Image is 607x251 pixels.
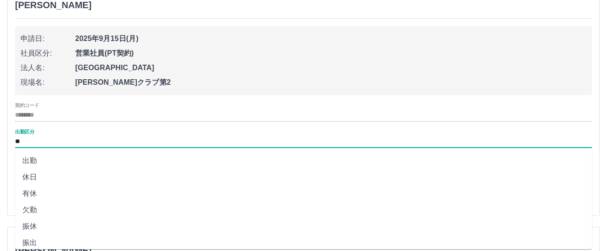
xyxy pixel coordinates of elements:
span: 現場名: [21,77,75,88]
li: 有休 [15,185,592,202]
span: 社員区分: [21,48,75,59]
span: 申請日: [21,33,75,44]
li: 出勤 [15,153,592,169]
span: 2025年9月15日(月) [75,33,586,44]
span: [PERSON_NAME]クラブ第2 [75,77,586,88]
span: [GEOGRAPHIC_DATA] [75,62,586,73]
span: 営業社員(PT契約) [75,48,586,59]
li: 振休 [15,218,592,235]
label: 契約コード [15,102,39,108]
li: 休日 [15,169,592,185]
span: 法人名: [21,62,75,73]
label: 出勤区分 [15,128,34,135]
li: 振出 [15,235,592,251]
li: 欠勤 [15,202,592,218]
